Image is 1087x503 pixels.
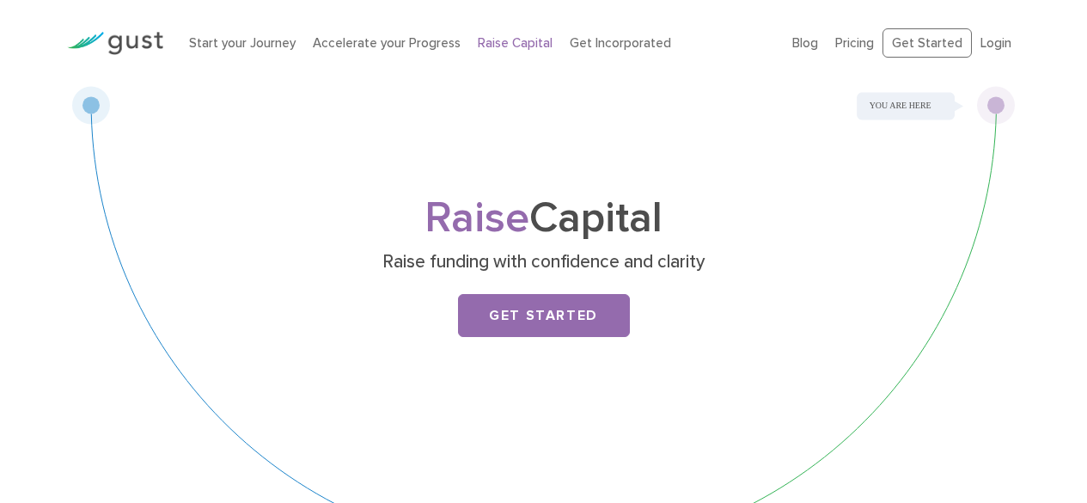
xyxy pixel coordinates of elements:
[458,294,630,337] a: Get Started
[570,35,671,51] a: Get Incorporated
[189,35,296,51] a: Start your Journey
[67,32,163,55] img: Gust Logo
[211,250,876,274] p: Raise funding with confidence and clarity
[980,35,1011,51] a: Login
[882,28,972,58] a: Get Started
[792,35,818,51] a: Blog
[424,193,529,243] span: Raise
[205,199,883,238] h1: Capital
[313,35,461,51] a: Accelerate your Progress
[478,35,553,51] a: Raise Capital
[835,35,874,51] a: Pricing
